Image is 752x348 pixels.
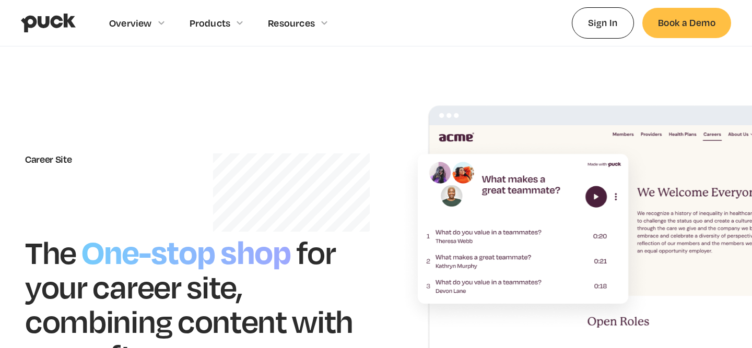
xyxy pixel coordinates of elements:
[268,17,315,29] div: Resources
[572,7,634,38] a: Sign In
[76,228,296,273] h1: One-stop shop
[25,232,76,271] h1: The
[190,17,231,29] div: Products
[25,153,355,165] div: Career Site
[109,17,152,29] div: Overview
[642,8,731,38] a: Book a Demo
